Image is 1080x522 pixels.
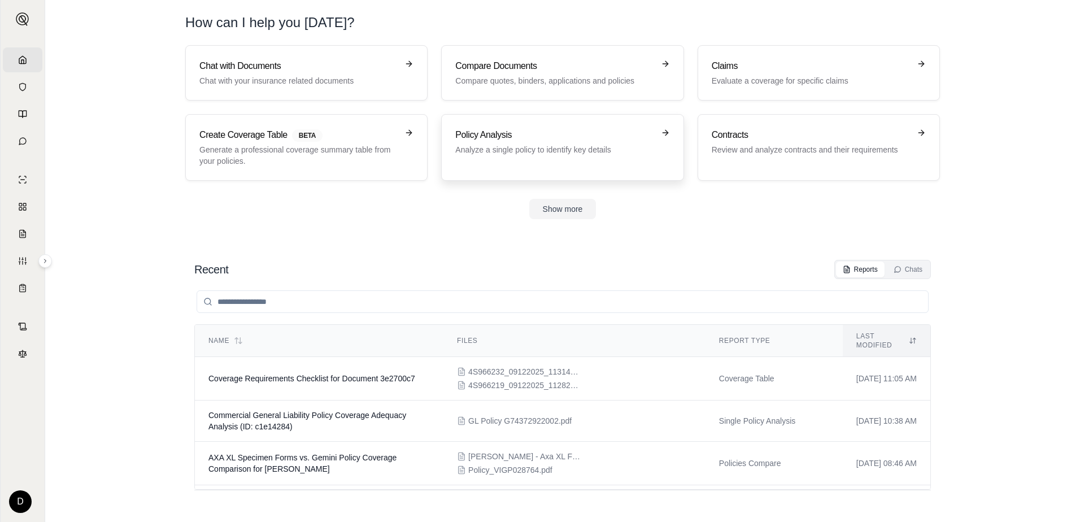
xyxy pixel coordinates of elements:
[468,380,581,391] span: 4S966219_09122025_112824.pdf
[843,265,878,274] div: Reports
[3,221,42,246] a: Claim Coverage
[706,357,843,401] td: Coverage Table
[894,265,922,274] div: Chats
[468,451,581,462] span: RJ Van Drunen - Axa XL Forms.pdf
[3,47,42,72] a: Home
[208,374,415,383] span: Coverage Requirements Checklist for Document 3e2700c7
[843,442,930,485] td: [DATE] 08:46 AM
[455,75,654,86] p: Compare quotes, binders, applications and policies
[3,276,42,301] a: Coverage Table
[712,128,910,142] h3: Contracts
[468,464,552,476] span: Policy_VIGP028764.pdf
[208,411,406,431] span: Commercial General Liability Policy Coverage Adequacy Analysis (ID: c1e14284)
[706,442,843,485] td: Policies Compare
[9,490,32,513] div: D
[706,401,843,442] td: Single Policy Analysis
[455,59,654,73] h3: Compare Documents
[194,262,228,277] h2: Recent
[185,45,428,101] a: Chat with DocumentsChat with your insurance related documents
[441,114,683,181] a: Policy AnalysisAnalyze a single policy to identify key details
[468,415,572,427] span: GL Policy G74372922002.pdf
[3,167,42,192] a: Single Policy
[843,401,930,442] td: [DATE] 10:38 AM
[3,341,42,366] a: Legal Search Engine
[208,453,397,473] span: AXA XL Specimen Forms vs. Gemini Policy Coverage Comparison for RJ Van Drunen
[3,249,42,273] a: Custom Report
[468,366,581,377] span: 4S966232_09122025_113142.pdf
[698,45,940,101] a: ClaimsEvaluate a coverage for specific claims
[3,102,42,127] a: Prompt Library
[529,199,596,219] button: Show more
[199,128,398,142] h3: Create Coverage Table
[887,262,929,277] button: Chats
[208,336,430,345] div: Name
[706,325,843,357] th: Report Type
[185,114,428,181] a: Create Coverage TableBETAGenerate a professional coverage summary table from your policies.
[712,75,910,86] p: Evaluate a coverage for specific claims
[292,129,323,142] span: BETA
[3,194,42,219] a: Policy Comparisons
[443,325,706,357] th: Files
[712,144,910,155] p: Review and analyze contracts and their requirements
[455,128,654,142] h3: Policy Analysis
[185,14,355,32] h1: How can I help you [DATE]?
[455,144,654,155] p: Analyze a single policy to identify key details
[199,59,398,73] h3: Chat with Documents
[3,75,42,99] a: Documents Vault
[3,129,42,154] a: Chat
[199,75,398,86] p: Chat with your insurance related documents
[16,12,29,26] img: Expand sidebar
[698,114,940,181] a: ContractsReview and analyze contracts and their requirements
[38,254,52,268] button: Expand sidebar
[199,144,398,167] p: Generate a professional coverage summary table from your policies.
[856,332,917,350] div: Last modified
[712,59,910,73] h3: Claims
[836,262,885,277] button: Reports
[843,357,930,401] td: [DATE] 11:05 AM
[11,8,34,31] button: Expand sidebar
[3,314,42,339] a: Contract Analysis
[441,45,683,101] a: Compare DocumentsCompare quotes, binders, applications and policies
